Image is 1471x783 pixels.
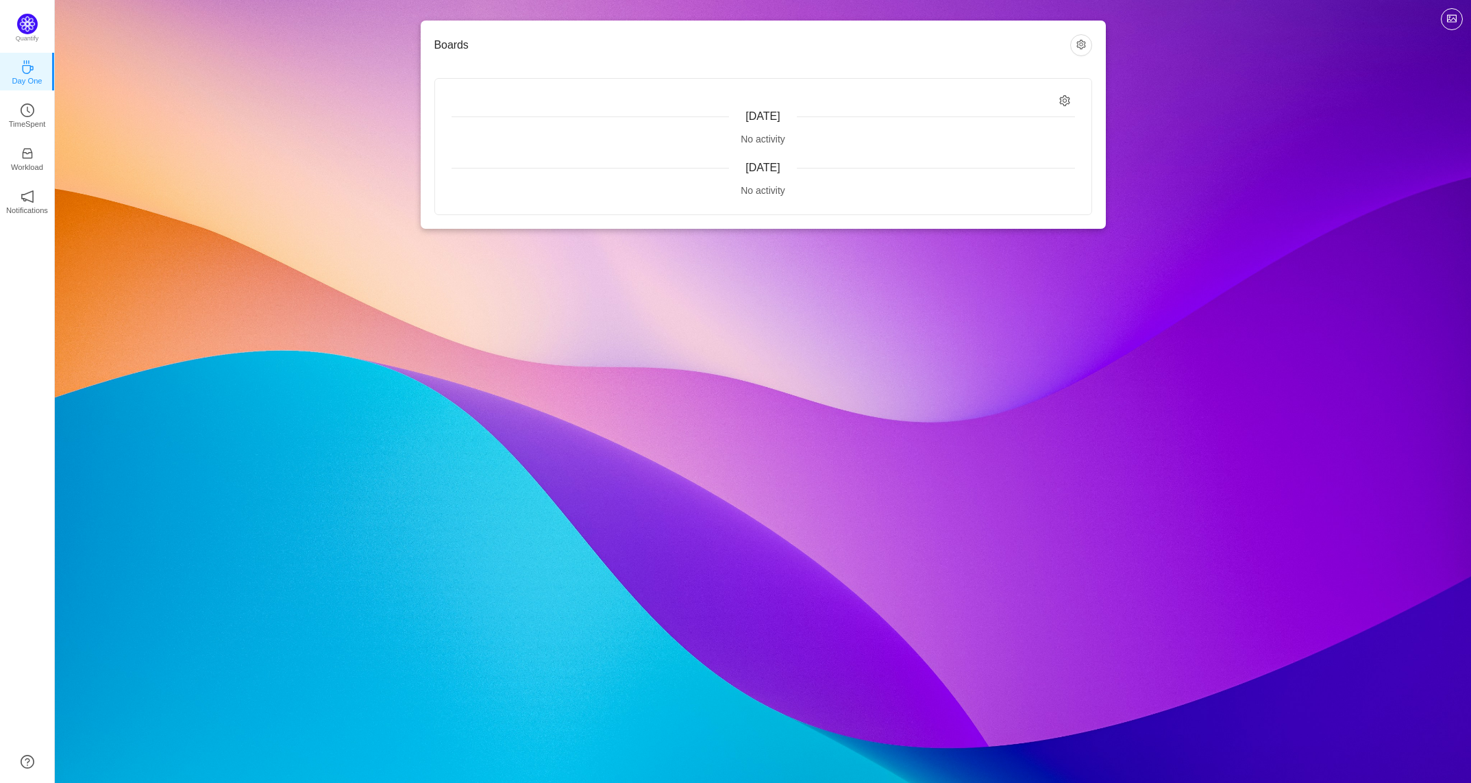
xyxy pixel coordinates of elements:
a: icon: notificationNotifications [21,194,34,208]
div: No activity [452,132,1075,147]
a: icon: coffeeDay One [21,64,34,78]
i: icon: inbox [21,147,34,160]
i: icon: notification [21,190,34,203]
a: icon: inboxWorkload [21,151,34,164]
span: [DATE] [745,162,780,173]
h3: Boards [434,38,1070,52]
i: icon: setting [1059,95,1071,107]
span: [DATE] [745,110,780,122]
p: Notifications [6,204,48,216]
button: icon: picture [1441,8,1463,30]
p: Day One [12,75,42,87]
i: icon: coffee [21,60,34,74]
p: TimeSpent [9,118,46,130]
a: icon: clock-circleTimeSpent [21,108,34,121]
i: icon: clock-circle [21,103,34,117]
a: icon: question-circle [21,755,34,769]
p: Workload [11,161,43,173]
p: Quantify [16,34,39,44]
button: icon: setting [1070,34,1092,56]
div: No activity [452,184,1075,198]
img: Quantify [17,14,38,34]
